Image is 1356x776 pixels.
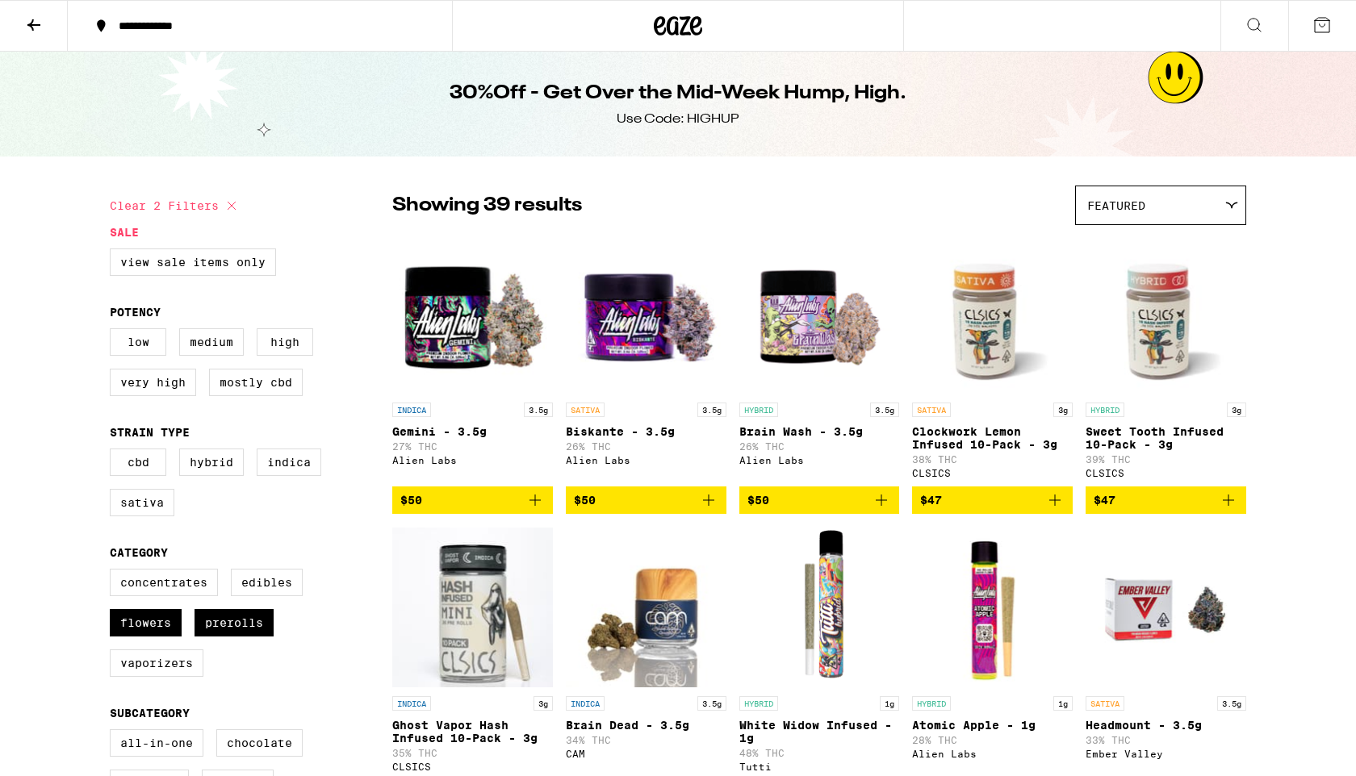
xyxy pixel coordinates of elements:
[566,441,726,452] p: 26% THC
[1086,735,1246,745] p: 33% THC
[1086,696,1124,711] p: SATIVA
[392,425,553,438] p: Gemini - 3.5g
[920,494,942,507] span: $47
[392,719,553,745] p: Ghost Vapor Hash Infused 10-Pack - 3g
[574,494,596,507] span: $50
[110,707,190,720] legend: Subcategory
[1086,454,1246,465] p: 39% THC
[392,233,553,486] a: Open page for Gemini - 3.5g from Alien Labs
[392,192,582,219] p: Showing 39 results
[110,448,166,476] label: CBD
[912,233,1073,486] a: Open page for Clockwork Lemon Infused 10-Pack - 3g from CLSICS
[110,569,218,596] label: Concentrates
[739,233,900,486] a: Open page for Brain Wash - 3.5g from Alien Labs
[392,403,431,417] p: INDICA
[912,719,1073,732] p: Atomic Apple - 1g
[870,403,899,417] p: 3.5g
[110,248,276,276] label: View Sale Items Only
[739,696,778,711] p: HYBRID
[697,403,726,417] p: 3.5g
[1227,403,1246,417] p: 3g
[392,527,553,688] img: CLSICS - Ghost Vapor Hash Infused 10-Pack - 3g
[392,486,553,514] button: Add to bag
[534,696,553,711] p: 3g
[566,233,726,486] a: Open page for Biskante - 3.5g from Alien Labs
[392,696,431,711] p: INDICA
[209,369,303,396] label: Mostly CBD
[1086,425,1246,451] p: Sweet Tooth Infused 10-Pack - 3g
[450,80,906,107] h1: 30%Off - Get Over the Mid-Week Hump, High.
[392,748,553,758] p: 35% THC
[1086,233,1246,486] a: Open page for Sweet Tooth Infused 10-Pack - 3g from CLSICS
[739,233,900,394] img: Alien Labs - Brain Wash - 3.5g
[739,486,900,514] button: Add to bag
[739,455,900,465] div: Alien Labs
[1086,527,1246,688] img: Ember Valley - Headmount - 3.5g
[110,609,182,636] label: Flowers
[912,696,951,711] p: HYBRID
[1094,494,1115,507] span: $47
[110,546,168,559] legend: Category
[566,425,726,438] p: Biskante - 3.5g
[566,719,726,732] p: Brain Dead - 3.5g
[566,527,726,688] img: CAM - Brain Dead - 3.5g
[110,489,174,516] label: Sativa
[566,735,726,745] p: 34% THC
[912,425,1073,451] p: Clockwork Lemon Infused 10-Pack - 3g
[257,448,321,476] label: Indica
[524,403,553,417] p: 3.5g
[912,749,1073,759] div: Alien Labs
[912,468,1073,478] div: CLSICS
[110,328,166,356] label: Low
[216,729,303,757] label: Chocolate
[912,454,1073,465] p: 38% THC
[697,696,726,711] p: 3.5g
[617,111,739,128] div: Use Code: HIGHUP
[392,233,553,394] img: Alien Labs - Gemini - 3.5g
[1086,468,1246,478] div: CLSICS
[1086,403,1124,417] p: HYBRID
[1053,696,1073,711] p: 1g
[1217,696,1246,711] p: 3.5g
[566,749,726,759] div: CAM
[1086,719,1246,732] p: Headmount - 3.5g
[231,569,303,596] label: Edibles
[110,369,196,396] label: Very High
[110,306,161,319] legend: Potency
[110,186,241,226] button: Clear 2 filters
[739,719,900,745] p: White Widow Infused - 1g
[566,455,726,465] div: Alien Labs
[110,426,190,439] legend: Strain Type
[566,403,605,417] p: SATIVA
[110,226,139,239] legend: Sale
[739,748,900,758] p: 48% THC
[739,441,900,452] p: 26% THC
[1087,199,1145,212] span: Featured
[1086,749,1246,759] div: Ember Valley
[392,441,553,452] p: 27% THC
[566,486,726,514] button: Add to bag
[110,729,203,757] label: All-In-One
[739,761,900,772] div: Tutti
[179,328,244,356] label: Medium
[566,696,605,711] p: INDICA
[912,527,1073,688] img: Alien Labs - Atomic Apple - 1g
[392,761,553,772] div: CLSICS
[912,403,951,417] p: SATIVA
[912,735,1073,745] p: 28% THC
[739,425,900,438] p: Brain Wash - 3.5g
[1086,486,1246,514] button: Add to bag
[747,494,769,507] span: $50
[257,328,313,356] label: High
[392,455,553,465] div: Alien Labs
[739,527,900,688] img: Tutti - White Widow Infused - 1g
[195,609,274,636] label: Prerolls
[566,233,726,394] img: Alien Labs - Biskante - 3.5g
[739,403,778,417] p: HYBRID
[179,448,244,476] label: Hybrid
[1053,403,1073,417] p: 3g
[912,486,1073,514] button: Add to bag
[1086,233,1246,394] img: CLSICS - Sweet Tooth Infused 10-Pack - 3g
[880,696,899,711] p: 1g
[110,649,203,677] label: Vaporizers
